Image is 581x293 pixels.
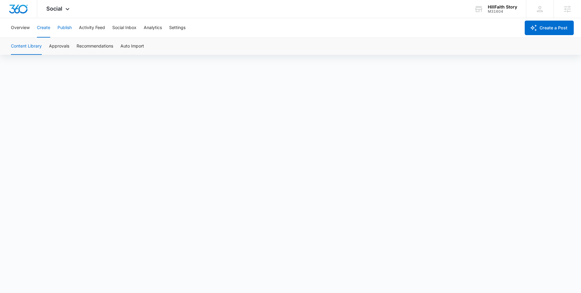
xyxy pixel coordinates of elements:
button: Social Inbox [112,18,136,38]
button: Analytics [144,18,162,38]
span: Social [46,5,62,12]
button: Recommendations [77,38,113,55]
button: Overview [11,18,30,38]
button: Activity Feed [79,18,105,38]
div: account name [488,5,517,9]
div: account id [488,9,517,14]
button: Create a Post [525,21,574,35]
button: Create [37,18,50,38]
button: Content Library [11,38,42,55]
button: Settings [169,18,185,38]
button: Publish [57,18,72,38]
button: Auto Import [120,38,144,55]
button: Approvals [49,38,69,55]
